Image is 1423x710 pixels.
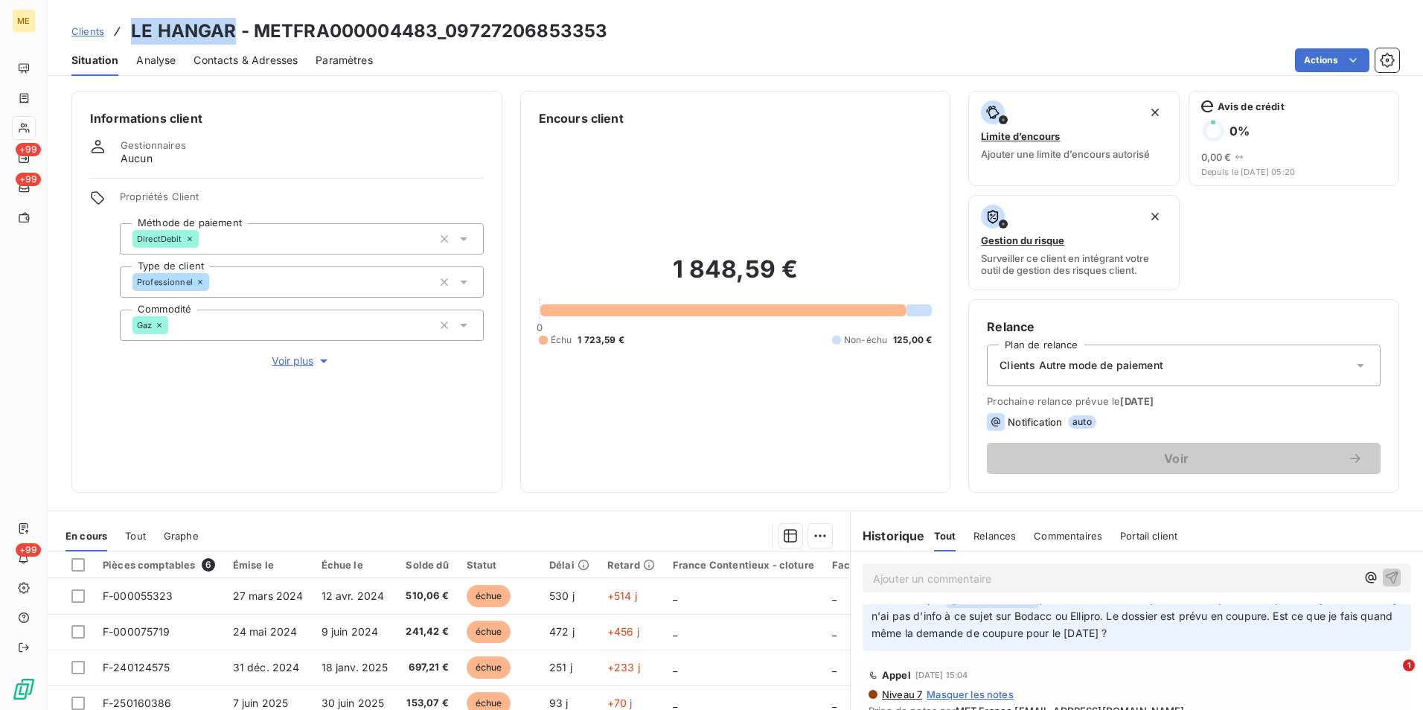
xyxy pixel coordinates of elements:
[137,278,193,287] span: Professionnel
[1229,124,1250,138] h6: 0 %
[1201,167,1387,176] span: Depuis le [DATE] 05:20
[549,559,589,571] div: Délai
[199,232,211,246] input: Ajouter une valeur
[607,559,655,571] div: Retard
[851,527,925,545] h6: Historique
[1218,100,1285,112] span: Avis de crédit
[987,443,1381,474] button: Voir
[915,671,968,679] span: [DATE] 15:04
[549,589,575,602] span: 530 j
[121,139,186,151] span: Gestionnaires
[71,25,104,37] span: Clients
[1120,530,1177,542] span: Portail client
[125,530,146,542] span: Tout
[872,592,1405,640] span: , la cliente m'informe que la société passe en liquidation judiciaire mais je n'ai pas d'info à c...
[981,148,1150,160] span: Ajouter une limite d’encours autorisé
[537,322,543,333] span: 0
[832,661,837,674] span: _
[467,656,511,679] span: échue
[549,697,569,709] span: 93 j
[973,530,1016,542] span: Relances
[194,53,298,68] span: Contacts & Adresses
[1005,452,1348,464] span: Voir
[137,234,182,243] span: DirectDebit
[549,625,575,638] span: 472 j
[120,353,484,369] button: Voir plus
[1034,530,1102,542] span: Commentaires
[90,109,484,127] h6: Informations client
[673,697,677,709] span: _
[893,333,932,347] span: 125,00 €
[322,625,379,638] span: 9 juin 2024
[832,589,837,602] span: _
[65,530,107,542] span: En cours
[607,625,639,638] span: +456 j
[164,530,199,542] span: Graphe
[316,53,373,68] span: Paramètres
[121,151,153,166] span: Aucun
[673,559,814,571] div: France Contentieux - cloture
[1000,358,1163,373] span: Clients Autre mode de paiement
[233,697,289,709] span: 7 juin 2025
[981,130,1060,142] span: Limite d’encours
[12,677,36,701] img: Logo LeanPay
[406,660,448,675] span: 697,21 €
[607,661,640,674] span: +233 j
[880,688,922,700] span: Niveau 7
[987,395,1381,407] span: Prochaine relance prévue le
[872,592,946,605] span: Anais / Bonjour
[844,333,887,347] span: Non-échu
[467,621,511,643] span: échue
[103,661,170,674] span: F-240124575
[673,625,677,638] span: _
[551,333,572,347] span: Échu
[467,585,511,607] span: échue
[12,9,36,33] div: ME
[673,589,677,602] span: _
[209,275,221,289] input: Ajouter une valeur
[322,559,388,571] div: Échue le
[71,53,118,68] span: Situation
[539,255,933,299] h2: 1 848,59 €
[406,589,448,604] span: 510,06 €
[131,18,607,45] h3: LE HANGAR - METFRA000004483_09727206853353
[16,143,41,156] span: +99
[1008,416,1062,428] span: Notification
[1295,48,1369,72] button: Actions
[1120,395,1154,407] span: [DATE]
[322,697,385,709] span: 30 juin 2025
[233,661,300,674] span: 31 déc. 2024
[322,589,385,602] span: 12 avr. 2024
[607,589,637,602] span: +514 j
[934,530,956,542] span: Tout
[1372,659,1408,695] iframe: Intercom live chat
[136,53,176,68] span: Analyse
[578,333,624,347] span: 1 723,59 €
[968,91,1179,186] button: Limite d’encoursAjouter une limite d’encours autorisé
[1068,415,1096,429] span: auto
[539,109,624,127] h6: Encours client
[103,589,173,602] span: F-000055323
[322,661,388,674] span: 18 janv. 2025
[406,624,448,639] span: 241,42 €
[16,173,41,186] span: +99
[968,195,1179,290] button: Gestion du risqueSurveiller ce client en intégrant votre outil de gestion des risques client.
[1403,659,1415,671] span: 1
[233,589,304,602] span: 27 mars 2024
[71,24,104,39] a: Clients
[607,697,633,709] span: +70 j
[233,625,298,638] span: 24 mai 2024
[168,319,180,332] input: Ajouter une valeur
[549,661,572,674] span: 251 j
[832,625,837,638] span: _
[202,558,215,572] span: 6
[1201,151,1232,163] span: 0,00 €
[981,234,1064,246] span: Gestion du risque
[233,559,304,571] div: Émise le
[137,321,152,330] span: Gaz
[16,543,41,557] span: +99
[673,661,677,674] span: _
[882,669,911,681] span: Appel
[120,191,484,211] span: Propriétés Client
[103,625,170,638] span: F-000075719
